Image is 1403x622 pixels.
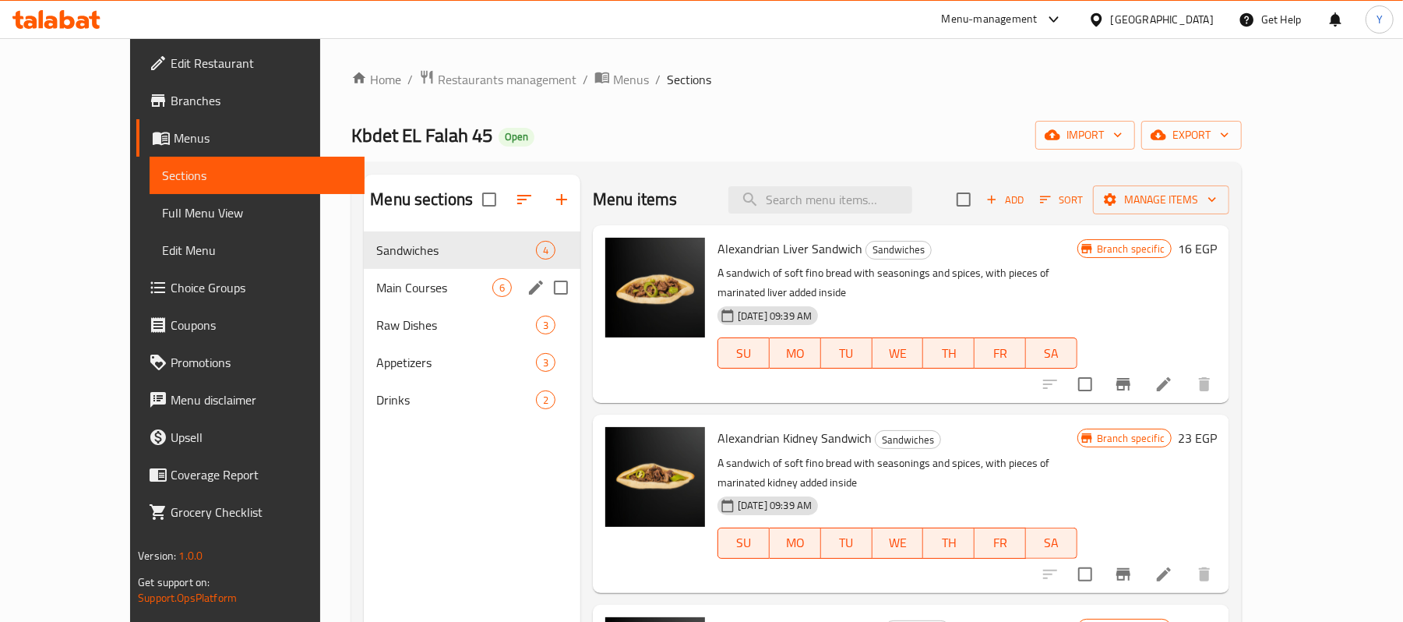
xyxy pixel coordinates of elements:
a: Restaurants management [419,69,576,90]
a: Coupons [136,306,365,344]
span: Coupons [171,316,352,334]
span: Alexandrian Kidney Sandwich [717,426,872,450]
span: Upsell [171,428,352,447]
span: Branch specific [1091,431,1171,446]
button: SU [717,528,770,559]
h6: 23 EGP [1178,427,1217,449]
span: FR [981,532,1020,554]
li: / [583,70,588,89]
button: delete [1186,366,1223,403]
a: Upsell [136,419,365,456]
span: Sort items [1030,188,1093,212]
nav: Menu sections [364,225,580,425]
span: MO [776,342,815,365]
span: Select to update [1069,558,1102,591]
span: import [1048,125,1123,145]
button: Add [980,188,1030,212]
div: Sandwiches [865,241,932,260]
span: Branches [171,91,352,110]
div: Sandwiches4 [364,231,580,269]
a: Edit Menu [150,231,365,269]
span: Promotions [171,353,352,372]
h2: Menu items [593,188,678,211]
p: A sandwich of soft fino bread with seasonings and spices, with pieces of marinated liver added in... [717,263,1077,302]
button: Branch-specific-item [1105,366,1142,403]
span: WE [879,532,918,554]
span: Menu disclaimer [171,391,352,409]
div: Drinks2 [364,381,580,419]
button: SA [1026,528,1077,559]
button: FR [975,338,1026,369]
a: Choice Groups [136,269,365,306]
button: FR [975,528,1026,559]
span: Grocery Checklist [171,503,352,521]
div: Sandwiches [875,430,941,449]
button: MO [770,338,821,369]
button: edit [524,276,548,299]
span: Y [1377,11,1383,28]
span: TU [827,532,866,554]
h6: 16 EGP [1178,238,1217,260]
span: 3 [537,355,555,370]
span: Menus [174,129,352,147]
a: Menus [594,69,649,90]
span: Add item [980,188,1030,212]
span: 3 [537,318,555,333]
span: Restaurants management [438,70,576,89]
button: Sort [1036,188,1087,212]
span: Choice Groups [171,278,352,297]
span: Main Courses [376,278,492,297]
div: Sandwiches [376,241,536,260]
img: Alexandrian Liver Sandwich [605,238,705,338]
div: items [492,278,512,297]
span: 4 [537,243,555,258]
span: Appetizers [376,353,536,372]
span: SU [724,342,763,365]
span: 6 [493,281,511,295]
span: export [1154,125,1229,145]
span: 2 [537,393,555,408]
span: Raw Dishes [376,316,536,334]
div: Menu-management [942,10,1038,29]
span: Sort sections [506,181,543,218]
p: A sandwich of soft fino bread with seasonings and spices, with pieces of marinated kidney added i... [717,454,1077,493]
span: [DATE] 09:39 AM [731,309,818,323]
div: items [536,353,555,372]
span: Drinks [376,391,536,409]
button: TU [821,338,872,369]
span: TH [929,342,968,365]
span: Alexandrian Liver Sandwich [717,237,862,260]
button: import [1035,121,1135,150]
div: items [536,241,555,260]
span: Select to update [1069,368,1102,401]
span: Edit Restaurant [171,54,352,72]
span: WE [879,342,918,365]
h2: Menu sections [370,188,473,211]
span: Sandwiches [866,241,931,259]
button: SA [1026,338,1077,369]
a: Edit Restaurant [136,44,365,82]
div: Main Courses6edit [364,269,580,306]
button: delete [1186,556,1223,593]
a: Sections [150,157,365,194]
div: items [536,316,555,334]
span: Menus [613,70,649,89]
span: Sandwiches [876,431,940,449]
img: Alexandrian Kidney Sandwich [605,427,705,527]
a: Menus [136,119,365,157]
a: Grocery Checklist [136,493,365,531]
span: Manage items [1105,190,1217,210]
span: MO [776,532,815,554]
a: Menu disclaimer [136,381,365,419]
span: Sections [162,166,352,185]
span: Add [984,191,1026,209]
a: Promotions [136,344,365,381]
span: Get support on: [138,572,210,592]
span: 1.0.0 [178,546,203,566]
span: Sections [667,70,711,89]
button: TH [923,338,975,369]
button: Branch-specific-item [1105,556,1142,593]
